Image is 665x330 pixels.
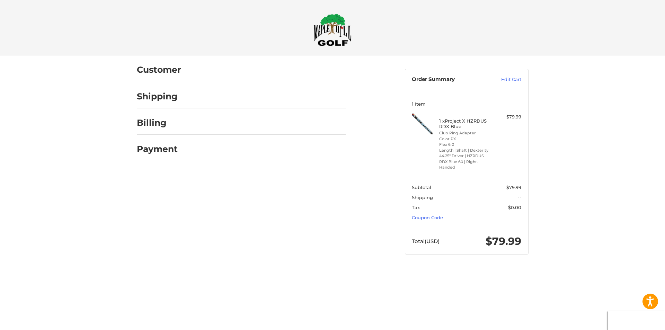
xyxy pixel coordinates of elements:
a: Coupon Code [412,215,443,220]
h4: 1 x Project X HZRDUS RDX Blue [439,118,492,130]
li: Flex 6.0 [439,142,492,148]
li: Length | Shaft | Dexterity 44.25" Driver | HZRDUS RDX Blue 60 | Right-Handed [439,148,492,170]
iframe: Gorgias live chat messenger [7,300,82,323]
h2: Customer [137,64,181,75]
li: Club Ping Adapter [439,130,492,136]
span: $0.00 [508,205,521,210]
span: Subtotal [412,185,431,190]
span: Shipping [412,195,433,200]
h3: 1 Item [412,101,521,107]
h2: Billing [137,117,177,128]
a: Edit Cart [486,76,521,83]
span: $79.99 [486,235,521,248]
div: $79.99 [494,114,521,121]
li: Color PX [439,136,492,142]
h2: Payment [137,144,178,154]
span: Total (USD) [412,238,440,244]
iframe: Google Customer Reviews [608,311,665,330]
span: Tax [412,205,420,210]
span: -- [518,195,521,200]
span: $79.99 [506,185,521,190]
h3: Order Summary [412,76,486,83]
img: Maple Hill Golf [313,14,352,46]
h2: Shipping [137,91,178,102]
